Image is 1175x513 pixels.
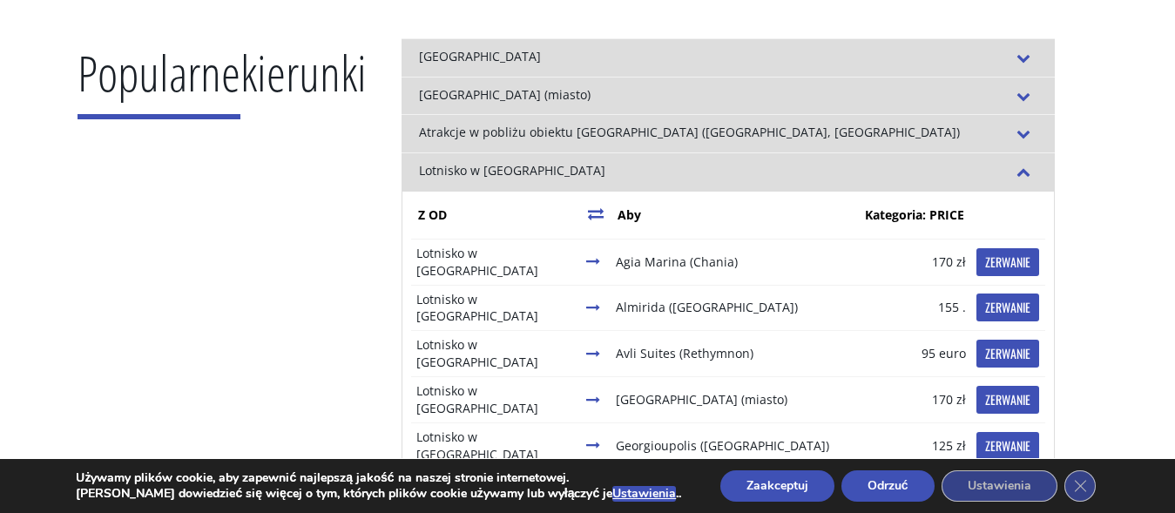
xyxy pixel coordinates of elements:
[611,285,859,331] td: Almirida ([GEOGRAPHIC_DATA])
[411,239,581,285] td: Lotnisko w [GEOGRAPHIC_DATA]
[858,422,971,469] td: 125 zł
[76,470,681,486] p: Używamy plików cookie, aby zapewnić najlepszą jakość na naszej stronie internetowej.
[411,192,581,239] th: Z OD
[976,432,1039,460] a: ZERWANIE
[858,330,971,376] td: 95 euro
[78,38,367,132] h2: kierunki
[611,376,859,422] td: [GEOGRAPHIC_DATA] (miasto)
[858,192,971,239] th: Kategoria: PRICE
[976,386,1039,414] a: ZERWANIE
[411,422,581,469] td: Lotnisko w [GEOGRAPHIC_DATA]
[720,470,834,502] button: Zaakceptuj
[402,38,1055,77] div: [GEOGRAPHIC_DATA]
[411,330,581,376] td: Lotnisko w [GEOGRAPHIC_DATA]
[411,285,581,331] td: Lotnisko w [GEOGRAPHIC_DATA]
[78,39,240,119] span: Popularne
[402,114,1055,152] div: Atrakcje w pobliżu obiektu [GEOGRAPHIC_DATA] ([GEOGRAPHIC_DATA], [GEOGRAPHIC_DATA])
[611,422,859,469] td: Georgioupolis ([GEOGRAPHIC_DATA])
[1064,470,1096,502] button: Close GDPR Cookie Banner
[858,239,971,285] td: 170 zł
[411,376,581,422] td: Lotnisko w [GEOGRAPHIC_DATA]
[858,376,971,422] td: 170 zł
[841,470,935,502] button: Odrzuć
[976,294,1039,321] a: ZERWANIE
[858,285,971,331] td: 155 .
[402,77,1055,115] div: [GEOGRAPHIC_DATA] (miasto)
[76,486,681,502] p: [PERSON_NAME] dowiedzieć się więcej o tym, których plików cookie używamy lub wyłączyć je ..
[402,152,1055,191] div: Lotnisko w [GEOGRAPHIC_DATA]
[976,248,1039,276] a: ZERWANIE
[612,486,676,502] button: Ustawienia
[976,340,1039,368] a: ZERWANIE
[942,470,1057,502] button: Ustawienia
[611,330,859,376] td: Avli Suites (Rethymnon)
[611,192,859,239] th: Aby
[611,239,859,285] td: Agia Marina (Chania)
